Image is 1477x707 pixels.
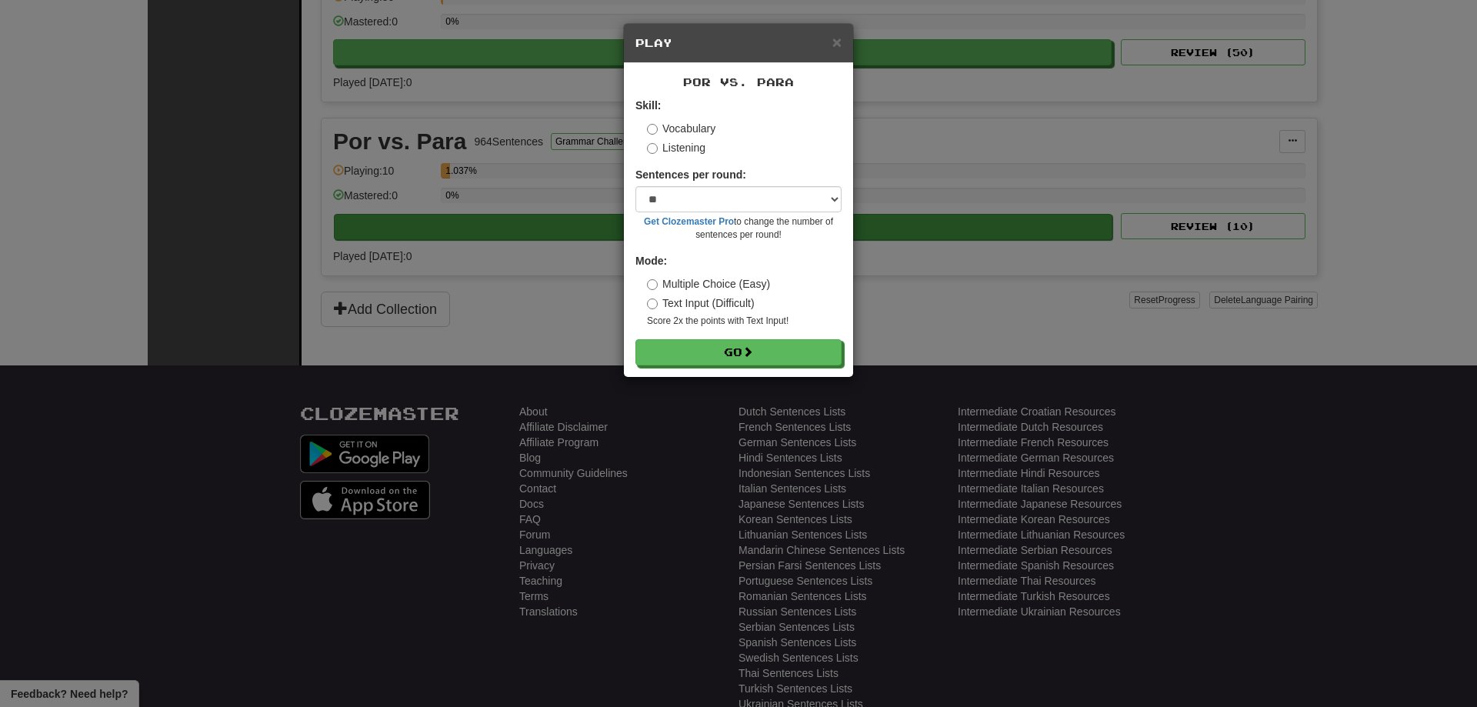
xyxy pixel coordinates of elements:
h5: Play [635,35,842,51]
span: × [832,33,842,51]
a: Get Clozemaster Pro [644,216,734,227]
strong: Mode: [635,255,667,267]
small: to change the number of sentences per round! [635,215,842,242]
input: Vocabulary [647,124,658,135]
button: Go [635,339,842,365]
span: Por vs. Para [683,75,794,88]
button: Close [832,34,842,50]
small: Score 2x the points with Text Input ! [647,315,842,328]
input: Listening [647,143,658,154]
input: Multiple Choice (Easy) [647,279,658,290]
strong: Skill: [635,99,661,112]
input: Text Input (Difficult) [647,298,658,309]
label: Multiple Choice (Easy) [647,276,770,292]
label: Vocabulary [647,121,715,136]
label: Listening [647,140,705,155]
label: Sentences per round: [635,167,746,182]
label: Text Input (Difficult) [647,295,755,311]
